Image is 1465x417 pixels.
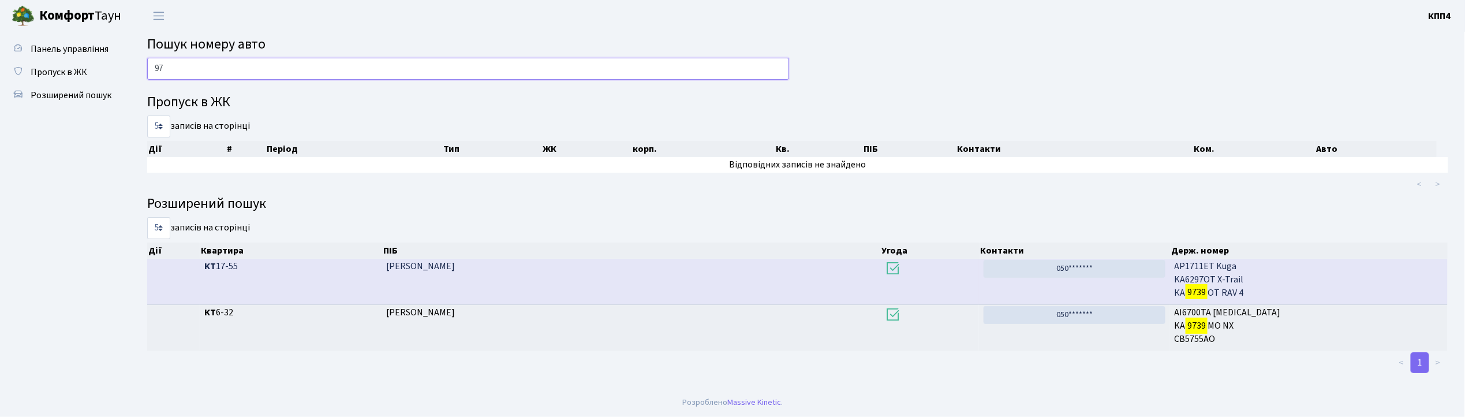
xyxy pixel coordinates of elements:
[266,141,442,157] th: Період
[1429,9,1451,23] a: КПП4
[6,61,121,84] a: Пропуск в ЖК
[1186,284,1208,300] mark: 9739
[147,243,200,259] th: Дії
[1175,306,1443,346] span: АІ6700TA [MEDICAL_DATA] KA MO NX CB5755AO
[204,306,216,319] b: КТ
[541,141,631,157] th: ЖК
[1186,318,1208,334] mark: 9739
[144,6,173,25] button: Переключити навігацію
[226,141,266,157] th: #
[1411,352,1429,373] a: 1
[204,306,377,319] span: 6-32
[387,260,455,273] span: [PERSON_NAME]
[39,6,121,26] span: Таун
[1171,243,1448,259] th: Держ. номер
[147,157,1448,173] td: Відповідних записів не знайдено
[147,116,170,137] select: записів на сторінці
[387,306,455,319] span: [PERSON_NAME]
[12,5,35,28] img: logo.png
[6,38,121,61] a: Панель управління
[880,243,979,259] th: Угода
[147,34,266,54] span: Пошук номеру авто
[39,6,95,25] b: Комфорт
[1429,10,1451,23] b: КПП4
[6,84,121,107] a: Розширений пошук
[204,260,216,273] b: КТ
[147,196,1448,213] h4: Розширений пошук
[200,243,382,259] th: Квартира
[862,141,956,157] th: ПІБ
[1193,141,1315,157] th: Ком.
[727,396,781,408] a: Massive Kinetic
[682,396,783,409] div: Розроблено .
[147,116,250,137] label: записів на сторінці
[31,89,111,102] span: Розширений пошук
[147,141,226,157] th: Дії
[775,141,862,157] th: Кв.
[204,260,377,273] span: 17-55
[442,141,541,157] th: Тип
[147,94,1448,111] h4: Пропуск в ЖК
[631,141,775,157] th: корп.
[1175,260,1443,300] span: АР1711ЕТ Kuga KA6297OT X-Trail КА ОТ RAV 4
[147,58,789,80] input: Пошук
[147,217,170,239] select: записів на сторінці
[956,141,1193,157] th: Контакти
[31,66,87,79] span: Пропуск в ЖК
[980,243,1171,259] th: Контакти
[31,43,109,55] span: Панель управління
[1315,141,1436,157] th: Авто
[147,217,250,239] label: записів на сторінці
[382,243,881,259] th: ПІБ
